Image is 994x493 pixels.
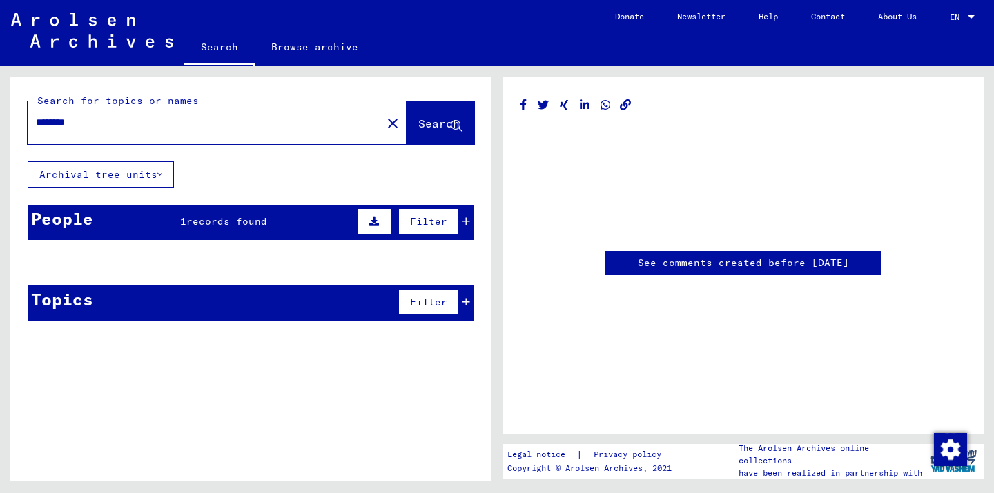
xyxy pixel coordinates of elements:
[410,296,447,308] span: Filter
[384,115,401,132] mat-icon: close
[379,109,407,137] button: Clear
[507,462,678,474] p: Copyright © Arolsen Archives, 2021
[950,12,965,22] span: EN
[578,97,592,114] button: Share on LinkedIn
[28,161,174,188] button: Archival tree units
[37,94,199,107] mat-label: Search for topics or names
[31,206,93,231] div: People
[638,256,849,270] a: See comments created before [DATE]
[536,97,551,114] button: Share on Twitter
[255,30,375,63] a: Browse archive
[180,215,186,228] span: 1
[410,215,447,228] span: Filter
[418,117,460,130] span: Search
[928,443,980,478] img: yv_logo.png
[398,289,459,315] button: Filter
[186,215,267,228] span: records found
[739,442,924,467] p: The Arolsen Archives online collections
[507,447,678,462] div: |
[598,97,613,114] button: Share on WhatsApp
[184,30,255,66] a: Search
[583,447,678,462] a: Privacy policy
[618,97,633,114] button: Copy link
[557,97,572,114] button: Share on Xing
[507,447,576,462] a: Legal notice
[934,433,967,466] img: Change consent
[11,13,173,48] img: Arolsen_neg.svg
[398,208,459,234] button: Filter
[407,101,474,144] button: Search
[516,97,531,114] button: Share on Facebook
[739,467,924,479] p: have been realized in partnership with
